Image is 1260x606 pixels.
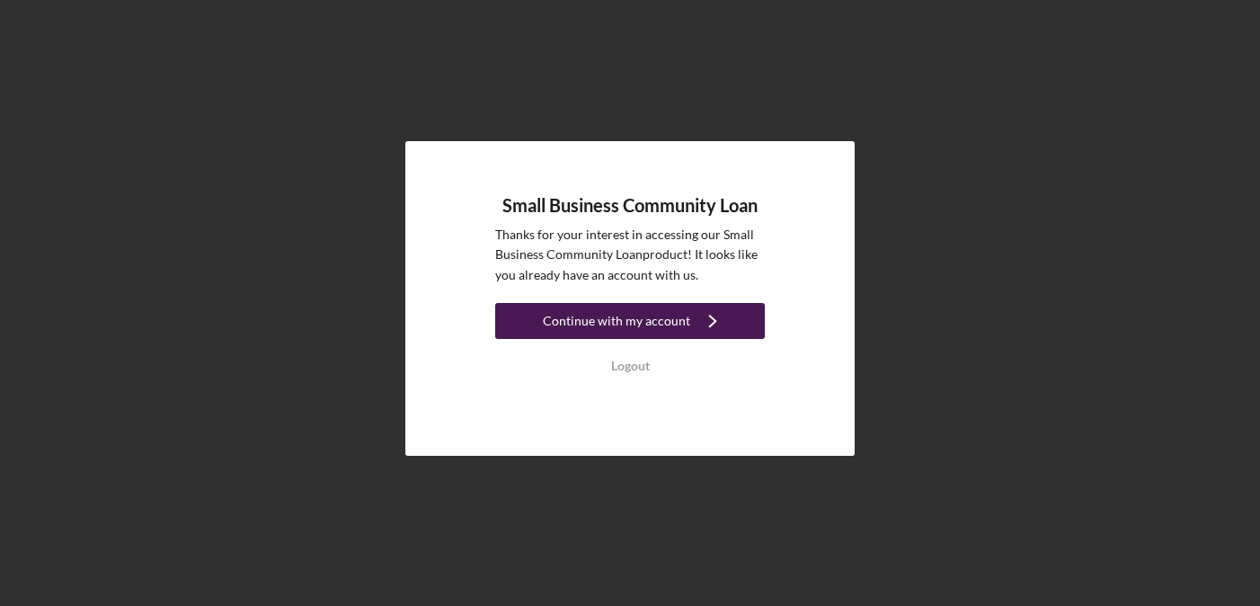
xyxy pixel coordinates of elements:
[495,303,765,339] button: Continue with my account
[495,303,765,343] a: Continue with my account
[543,303,690,339] div: Continue with my account
[502,195,758,216] h4: Small Business Community Loan
[495,225,765,285] p: Thanks for your interest in accessing our Small Business Community Loan product! It looks like yo...
[495,348,765,384] button: Logout
[611,348,650,384] div: Logout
